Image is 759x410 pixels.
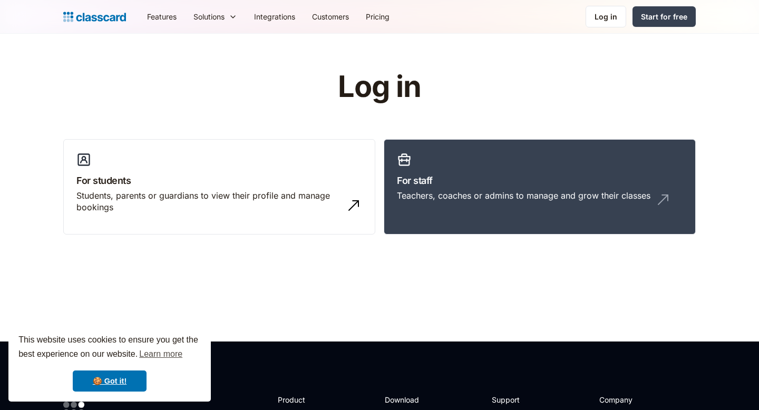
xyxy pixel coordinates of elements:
h2: Company [599,394,669,405]
a: learn more about cookies [138,346,184,362]
div: Solutions [193,11,225,22]
span: This website uses cookies to ensure you get the best experience on our website. [18,334,201,362]
div: Students, parents or guardians to view their profile and manage bookings [76,190,341,213]
a: dismiss cookie message [73,370,147,392]
a: Log in [586,6,626,27]
h2: Download [385,394,428,405]
h2: Product [278,394,334,405]
h1: Log in [212,71,547,103]
div: Start for free [641,11,687,22]
div: Teachers, coaches or admins to manage and grow their classes [397,190,650,201]
a: For staffTeachers, coaches or admins to manage and grow their classes [384,139,696,235]
a: Start for free [632,6,696,27]
a: Pricing [357,5,398,28]
div: Solutions [185,5,246,28]
a: Customers [304,5,357,28]
a: home [63,9,126,24]
div: cookieconsent [8,324,211,402]
a: Integrations [246,5,304,28]
h2: Support [492,394,534,405]
h3: For students [76,173,362,188]
a: For studentsStudents, parents or guardians to view their profile and manage bookings [63,139,375,235]
a: Features [139,5,185,28]
h3: For staff [397,173,683,188]
div: Log in [595,11,617,22]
